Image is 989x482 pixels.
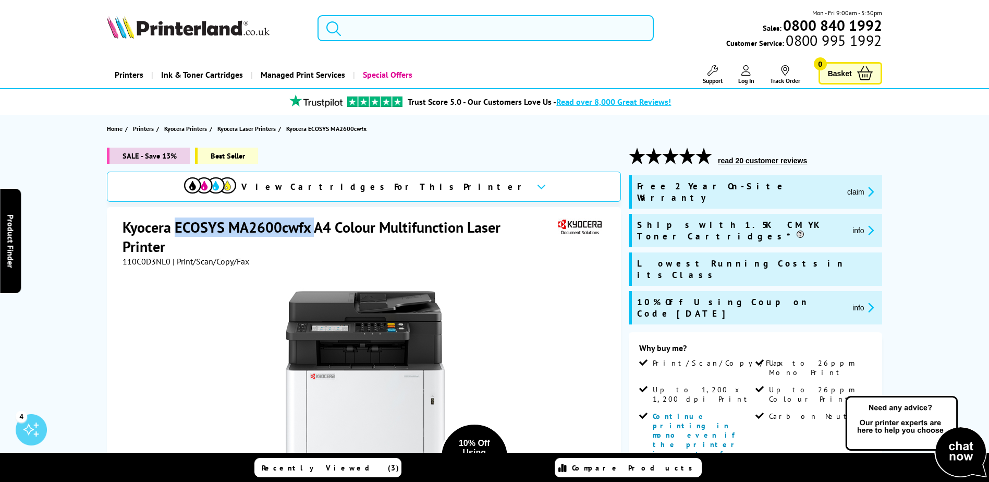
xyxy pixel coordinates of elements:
[195,148,258,164] span: Best Seller
[217,123,276,134] span: Kyocera Laser Printers
[555,458,702,477] a: Compare Products
[556,97,671,107] span: Read over 8,000 Great Reviews!
[637,258,877,281] span: Lowest Running Costs in its Class
[353,62,420,88] a: Special Offers
[251,62,353,88] a: Managed Print Services
[763,23,782,33] span: Sales:
[254,458,401,477] a: Recently Viewed (3)
[703,77,723,85] span: Support
[637,296,844,319] span: 10% Off Using Coupon Code [DATE]
[164,123,210,134] a: Kyocera Printers
[819,62,882,85] a: Basket 0
[241,181,528,192] span: View Cartridges For This Printer
[726,35,882,48] span: Customer Service:
[447,439,502,476] div: 10% Off Using Coupon Code [DATE]
[123,218,556,256] h1: Kyocera ECOSYS MA2600cwfx A4 Colour Multifunction Laser Printer
[184,177,236,194] img: View Cartridges
[5,214,16,268] span: Product Finder
[770,65,800,85] a: Track Order
[828,66,852,80] span: Basket
[812,8,882,18] span: Mon - Fri 9:00am - 5:30pm
[556,218,604,237] img: Kyocera
[286,123,367,134] span: Kyocera ECOSYS MA2600cwfx
[572,463,698,473] span: Compare Products
[653,385,753,404] span: Up to 1,200 x 1,200 dpi Print
[844,186,877,198] button: promo-description
[123,256,170,267] span: 110C0D3NL0
[133,123,156,134] a: Printers
[107,16,304,41] a: Printerland Logo
[107,123,123,134] span: Home
[161,62,243,88] span: Ink & Toner Cartridges
[782,20,882,30] a: 0800 840 1992
[164,123,207,134] span: Kyocera Printers
[715,156,810,165] button: read 20 customer reviews
[107,123,125,134] a: Home
[217,123,278,134] a: Kyocera Laser Printers
[814,57,827,70] span: 0
[769,385,869,404] span: Up to 26ppm Colour Print
[173,256,249,267] span: | Print/Scan/Copy/Fax
[408,97,671,107] a: Trust Score 5.0 - Our Customers Love Us -Read over 8,000 Great Reviews!
[703,65,723,85] a: Support
[637,180,839,203] span: Free 2 Year On-Site Warranty
[133,123,154,134] span: Printers
[769,358,869,377] span: Up to 26ppm Mono Print
[843,394,989,480] img: Open Live Chat window
[738,65,754,85] a: Log In
[107,16,270,39] img: Printerland Logo
[286,123,369,134] a: Kyocera ECOSYS MA2600cwfx
[107,148,190,164] span: SALE - Save 13%
[849,302,877,314] button: promo-description
[637,219,844,242] span: Ships with 1.5K CMYK Toner Cartridges*
[783,16,882,35] b: 0800 840 1992
[653,412,740,477] span: Continue printing in mono even if the printer is out of colour toners
[107,62,151,88] a: Printers
[151,62,251,88] a: Ink & Toner Cartridges
[769,412,868,421] span: Carbon Neutral
[16,411,27,422] div: 4
[849,224,877,236] button: promo-description
[262,463,399,473] span: Recently Viewed (3)
[738,77,754,85] span: Log In
[285,94,347,107] img: trustpilot rating
[639,343,872,358] div: Why buy me?
[347,97,402,107] img: trustpilot rating
[784,35,882,45] span: 0800 995 1992
[653,358,787,368] span: Print/Scan/Copy/Fax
